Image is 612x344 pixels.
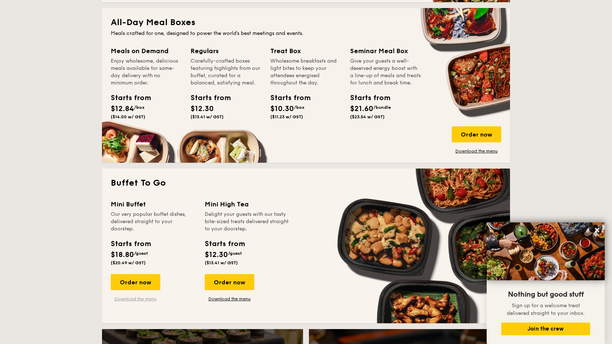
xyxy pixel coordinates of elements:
[111,114,145,119] span: ($14.00 w/ GST)
[111,274,160,290] div: Order now
[111,92,144,103] div: Starts from
[228,251,242,256] span: /guest
[191,46,262,56] div: Regulars
[350,114,385,119] span: ($23.54 w/ GST)
[111,199,196,209] div: Mini Buffet
[487,222,605,280] img: DSC07876-Edit02-Large.jpeg
[111,211,196,233] div: Our very popular buffet dishes, delivered straight to your doorstep.
[111,250,134,259] span: $18.80
[205,250,228,259] span: $12.30
[111,30,501,37] div: Meals crafted for one, designed to power the world's best meetings and events.
[134,105,145,110] span: /box
[508,290,584,299] span: Nothing but good stuff
[191,58,262,87] div: Carefully-crafted boxes featuring highlights from our buffet, curated for a balanced, satisfying ...
[350,58,421,87] div: Give your guests a well-deserved energy boost with a line-up of meals and treats for lunch and br...
[270,114,303,119] span: ($11.23 w/ GST)
[452,148,501,154] a: Download the menu
[270,92,303,103] div: Starts from
[270,104,294,113] span: $10.30
[591,224,603,236] button: Close
[134,251,148,256] span: /guest
[111,260,146,265] span: ($20.49 w/ GST)
[205,260,238,265] span: ($13.41 w/ GST)
[205,211,290,233] div: Delight your guests with our tasty bite-sized treats delivered straight to your doorstep.
[270,46,341,56] div: Treat Box
[452,126,501,142] div: Order now
[205,296,254,302] a: Download the menu
[111,46,182,56] div: Meals on Demand
[205,199,290,209] div: Mini High Tea
[270,58,341,87] div: Wholesome breakfasts and light bites to keep your attendees energised throughout the day.
[111,58,182,87] div: Enjoy wholesome, delicious meals available for same-day delivery with no minimum order.
[111,104,134,113] span: $12.84
[111,238,150,249] div: Starts from
[350,46,421,56] div: Seminar Meal Box
[111,17,501,28] h2: All-Day Meal Boxes
[507,303,585,316] span: Sign up for a welcome treat delivered straight to your inbox.
[205,274,254,290] div: Order now
[191,104,214,113] span: $12.30
[111,296,160,302] a: Download the menu
[373,105,391,110] span: /bundle
[111,177,501,189] h2: Buffet To Go
[350,104,373,113] span: $21.60
[501,323,590,335] button: Join the crew
[350,92,383,103] div: Starts from
[191,92,223,103] div: Starts from
[294,105,305,110] span: /box
[205,238,244,249] div: Starts from
[191,114,224,119] span: ($13.41 w/ GST)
